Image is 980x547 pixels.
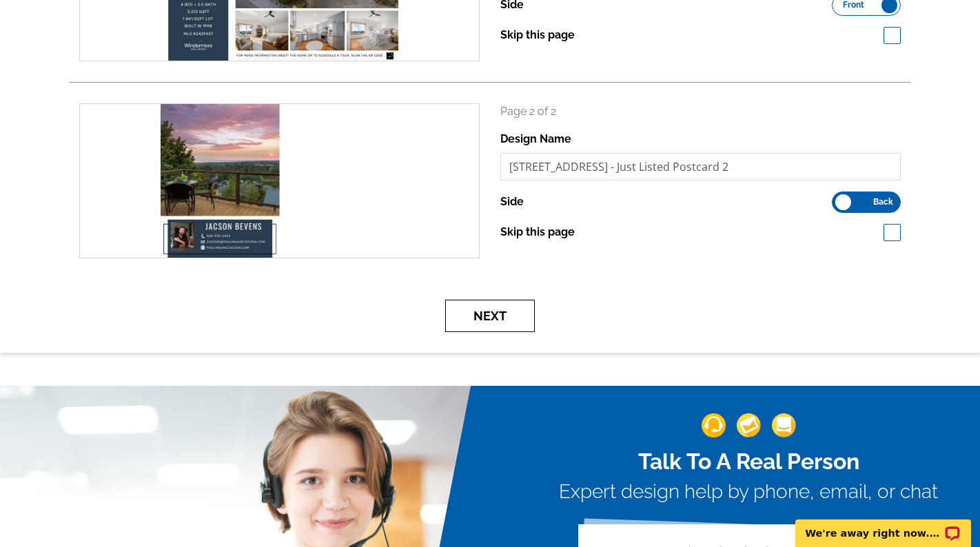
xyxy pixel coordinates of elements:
[559,480,938,504] h3: Expert design help by phone, email, or chat
[500,131,571,147] label: Design Name
[737,413,761,437] img: support-img-2.png
[843,1,864,8] span: Front
[500,27,575,43] label: Skip this page
[702,413,726,437] img: support-img-1.png
[786,504,980,547] iframe: LiveChat chat widget
[500,103,901,120] p: Page 2 of 2
[772,413,796,437] img: support-img-3_1.png
[559,448,938,475] h2: Talk To A Real Person
[500,153,901,180] input: File Name
[445,300,535,332] button: Next
[500,224,575,240] label: Skip this page
[500,194,524,210] label: Side
[873,198,893,205] span: Back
